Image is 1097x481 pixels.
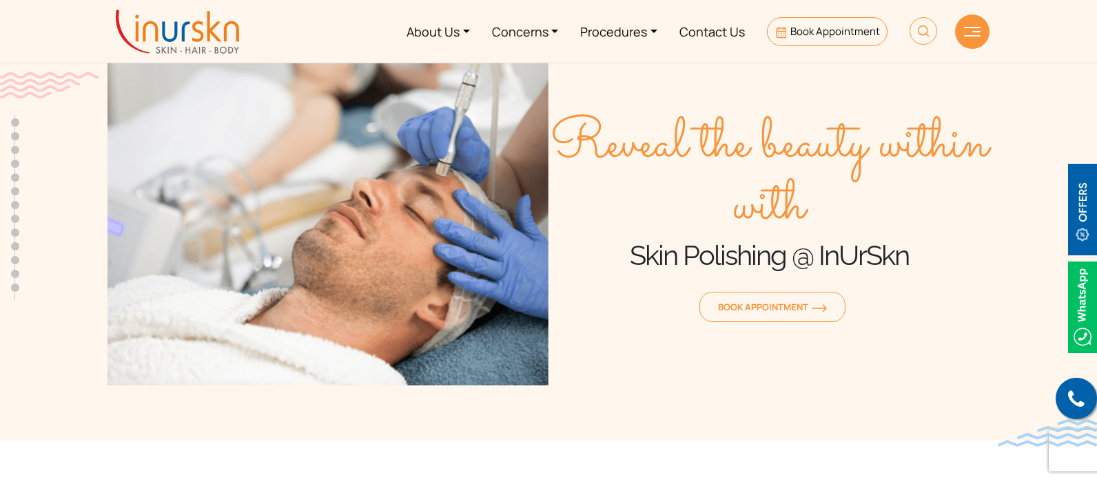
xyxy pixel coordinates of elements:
img: hamLine.svg [964,27,981,36]
a: Procedures [569,6,668,57]
img: Whatsappicon [1068,261,1097,353]
a: Concerns [481,6,570,57]
img: offerBt [1068,164,1097,255]
a: Whatsappicon [1068,298,1097,313]
img: orange-arrow [812,304,827,312]
span: Reveal the beauty within with [548,114,990,238]
img: HeaderSearch [910,17,937,45]
span: Book Appointment [718,301,827,313]
img: inurskn-logo [116,10,239,54]
a: Book Appointmentorange-arrow [699,292,845,322]
img: bluewave [998,419,1097,447]
h1: Skin Polishing @ InUrSkn [548,238,990,272]
span: Book Appointment [790,24,880,39]
a: Book Appointment [767,17,888,46]
a: About Us [396,6,481,57]
a: Contact Us [668,6,756,57]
